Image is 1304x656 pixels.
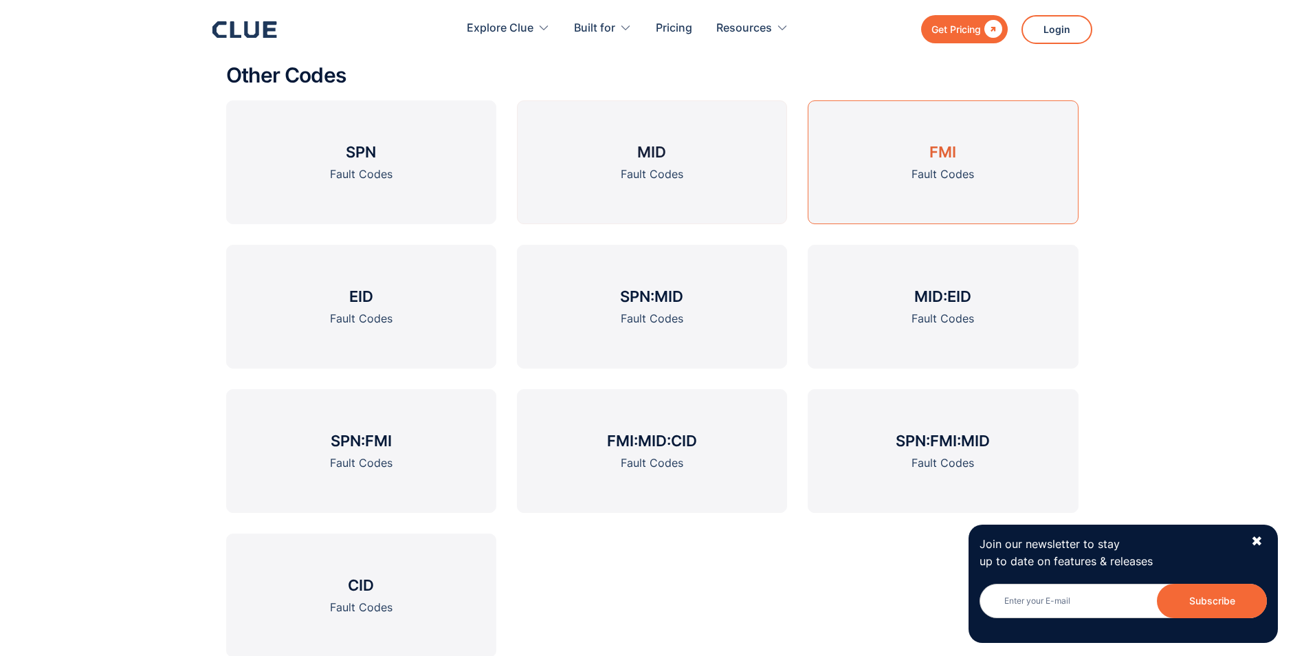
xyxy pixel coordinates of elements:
div: Fault Codes [330,166,393,183]
a: EIDFault Codes [226,245,496,369]
div: Fault Codes [330,599,393,616]
a: MIDFault Codes [517,100,787,224]
div: Resources [716,7,788,50]
div: Explore Clue [467,7,533,50]
h3: MID [637,142,666,162]
div: Fault Codes [621,310,683,327]
div: ✖ [1251,533,1263,550]
div: Fault Codes [330,310,393,327]
div: Fault Codes [911,310,974,327]
div: Fault Codes [621,166,683,183]
input: Subscribe [1157,584,1267,618]
h3: FMI [929,142,956,162]
div: Fault Codes [330,455,393,472]
div: Fault Codes [911,166,974,183]
a: SPN:FMI:MIDFault Codes [808,389,1078,513]
a: SPNFault Codes [226,100,496,224]
h2: Other Codes [226,64,1079,87]
div: Fault Codes [911,455,974,472]
div: Fault Codes [621,455,683,472]
h3: SPN:FMI [331,430,392,451]
input: Enter your E-mail [980,584,1267,618]
h3: CID [348,575,374,595]
div: Built for [574,7,632,50]
a: SPN:MIDFault Codes [517,245,787,369]
a: FMI:MID:CIDFault Codes [517,389,787,513]
h3: MID:EID [914,286,971,307]
a: Pricing [656,7,692,50]
div: Explore Clue [467,7,550,50]
div: Resources [716,7,772,50]
a: SPN:FMIFault Codes [226,389,496,513]
a: FMIFault Codes [808,100,1078,224]
a: Get Pricing [921,15,1008,43]
h3: SPN [346,142,376,162]
div: Get Pricing [931,21,981,38]
h3: SPN:MID [620,286,683,307]
form: Newsletter [980,584,1267,632]
h3: EID [349,286,373,307]
div:  [981,21,1002,38]
a: Login [1021,15,1092,44]
h3: SPN:FMI:MID [896,430,990,451]
p: Join our newsletter to stay up to date on features & releases [980,536,1238,570]
a: MID:EIDFault Codes [808,245,1078,369]
div: Built for [574,7,615,50]
h3: FMI:MID:CID [607,430,697,451]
